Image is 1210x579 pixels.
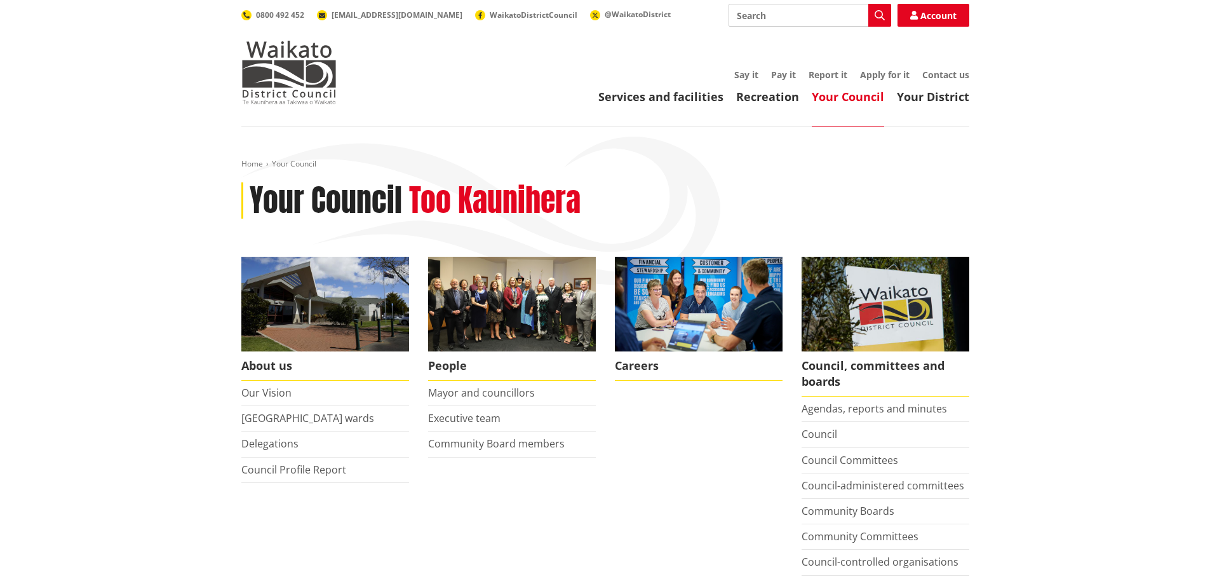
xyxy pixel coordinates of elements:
span: Your Council [272,158,316,169]
span: People [428,351,596,381]
a: Executive team [428,411,501,425]
span: [EMAIL_ADDRESS][DOMAIN_NAME] [332,10,462,20]
a: Contact us [922,69,969,81]
input: Search input [729,4,891,27]
a: Council-administered committees [802,479,964,493]
a: Home [241,158,263,169]
a: WaikatoDistrictCouncil [475,10,577,20]
img: WDC Building 0015 [241,257,409,351]
a: Say it [734,69,758,81]
a: Apply for it [860,69,910,81]
img: Waikato-District-Council-sign [802,257,969,351]
a: Community Committees [802,529,918,543]
span: About us [241,351,409,381]
a: Recreation [736,89,799,104]
a: [EMAIL_ADDRESS][DOMAIN_NAME] [317,10,462,20]
a: 2022 Council People [428,257,596,381]
a: Careers [615,257,783,381]
nav: breadcrumb [241,159,969,170]
span: @WaikatoDistrict [605,9,671,20]
a: Your District [897,89,969,104]
a: Council-controlled organisations [802,555,958,569]
a: 0800 492 452 [241,10,304,20]
a: Council Profile Report [241,463,346,477]
a: Your Council [812,89,884,104]
a: Account [897,4,969,27]
span: 0800 492 452 [256,10,304,20]
a: Community Boards [802,504,894,518]
img: Office staff in meeting - Career page [615,257,783,351]
a: @WaikatoDistrict [590,9,671,20]
img: 2022 Council [428,257,596,351]
a: Pay it [771,69,796,81]
a: Our Vision [241,386,292,400]
a: [GEOGRAPHIC_DATA] wards [241,411,374,425]
a: Agendas, reports and minutes [802,402,947,416]
a: WDC Building 0015 About us [241,257,409,381]
span: Careers [615,351,783,381]
a: Community Board members [428,437,565,451]
a: Services and facilities [598,89,723,104]
h2: Too Kaunihera [409,182,581,219]
a: Mayor and councillors [428,386,535,400]
a: Waikato-District-Council-sign Council, committees and boards [802,257,969,397]
a: Report it [809,69,847,81]
img: Waikato District Council - Te Kaunihera aa Takiwaa o Waikato [241,41,337,104]
a: Council Committees [802,453,898,467]
a: Delegations [241,437,299,451]
h1: Your Council [250,182,402,219]
span: WaikatoDistrictCouncil [490,10,577,20]
span: Council, committees and boards [802,351,969,397]
a: Council [802,427,837,441]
